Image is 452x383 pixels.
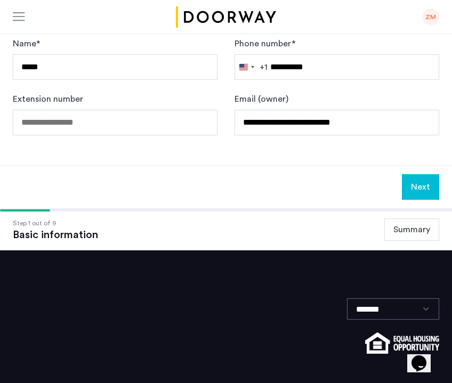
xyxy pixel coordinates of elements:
[13,229,98,241] div: Basic information
[174,6,278,28] img: logo
[13,37,40,50] label: Name *
[235,37,295,50] label: Phone number *
[174,6,278,28] a: Cazamio logo
[365,332,439,354] img: equal-housing.png
[407,340,441,372] iframe: chat widget
[260,61,268,74] div: +1
[422,9,439,26] div: ZM
[384,218,439,241] button: Summary
[347,298,439,320] select: Language select
[13,218,98,229] div: Step 1 out of 9
[402,174,439,200] button: Next
[13,93,83,105] label: Extension number
[235,55,268,79] button: Selected country
[235,93,288,105] label: Email (owner)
